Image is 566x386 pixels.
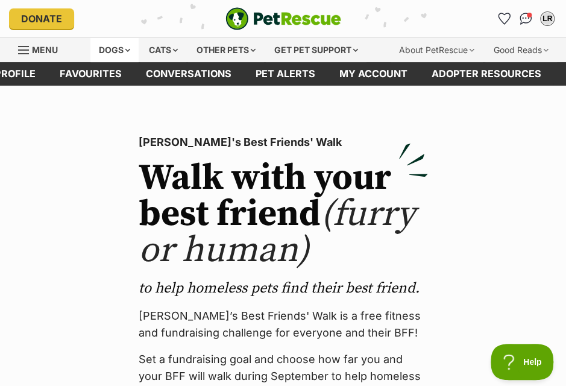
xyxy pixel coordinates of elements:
[494,9,514,28] a: Favourites
[139,160,428,269] h2: Walk with your best friend
[139,192,415,273] span: (furry or human)
[139,134,428,151] p: [PERSON_NAME]'s Best Friends' Walk
[494,9,557,28] ul: Account quick links
[538,9,557,28] button: My account
[140,38,186,62] div: Cats
[139,308,428,341] p: [PERSON_NAME]’s Best Friends' Walk is a free fitness and fundraising challenge for everyone and t...
[391,38,483,62] div: About PetRescue
[244,62,327,86] a: Pet alerts
[266,38,366,62] div: Get pet support
[327,62,420,86] a: My account
[134,62,244,86] a: conversations
[541,13,553,25] div: LR
[90,38,139,62] div: Dogs
[491,344,554,380] iframe: Help Scout Beacon - Open
[485,38,557,62] div: Good Reads
[520,13,532,25] img: chat-41dd97257d64d25036548639549fe6c8038ab92f7586957e7f3b1b290dea8141.svg
[420,62,553,86] a: Adopter resources
[225,7,341,30] a: PetRescue
[188,38,264,62] div: Other pets
[32,45,58,55] span: Menu
[139,279,428,298] p: to help homeless pets find their best friend.
[516,9,535,28] a: Conversations
[48,62,134,86] a: Favourites
[9,8,74,29] a: Donate
[18,38,66,60] a: Menu
[225,7,341,30] img: logo-e224e6f780fb5917bec1dbf3a21bbac754714ae5b6737aabdf751b685950b380.svg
